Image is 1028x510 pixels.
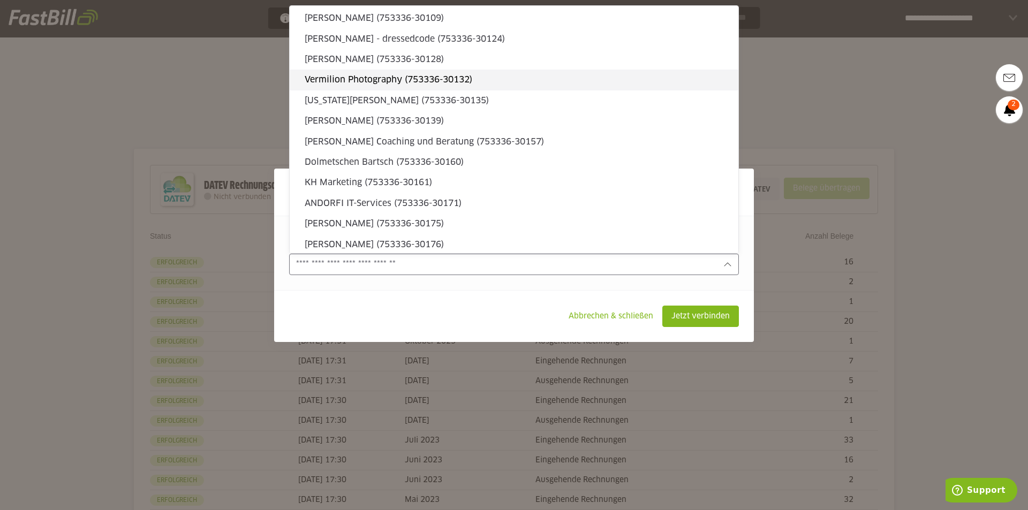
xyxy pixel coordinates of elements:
sl-option: [PERSON_NAME] (753336-30139) [290,111,738,131]
sl-option: [PERSON_NAME] - dressedcode (753336-30124) [290,29,738,49]
a: 2 [996,96,1023,123]
sl-option: [PERSON_NAME] (753336-30109) [290,8,738,28]
sl-option: [PERSON_NAME] (753336-30176) [290,234,738,255]
sl-option: Vermilion Photography (753336-30132) [290,70,738,90]
sl-option: [PERSON_NAME] (753336-30128) [290,49,738,70]
sl-option: [PERSON_NAME] (753336-30175) [290,214,738,234]
sl-option: [US_STATE][PERSON_NAME] (753336-30135) [290,90,738,111]
span: 2 [1008,100,1019,110]
sl-option: KH Marketing (753336-30161) [290,172,738,193]
iframe: Öffnet ein Widget, in dem Sie weitere Informationen finden [946,478,1017,505]
sl-button: Jetzt verbinden [662,306,739,327]
sl-button: Abbrechen & schließen [560,306,662,327]
sl-option: Dolmetschen Bartsch (753336-30160) [290,152,738,172]
sl-option: [PERSON_NAME] Coaching und Beratung (753336-30157) [290,132,738,152]
sl-option: ANDORFI IT-Services (753336-30171) [290,193,738,214]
